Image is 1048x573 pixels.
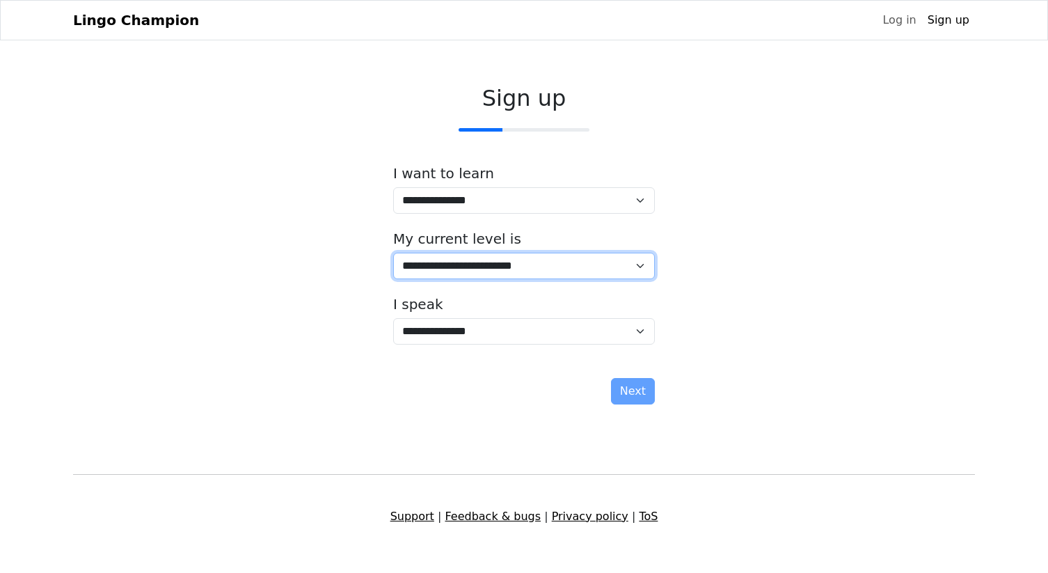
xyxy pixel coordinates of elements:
h2: Sign up [393,85,655,111]
a: Feedback & bugs [445,510,541,523]
a: Support [390,510,434,523]
a: Log in [877,6,921,34]
a: Privacy policy [552,510,628,523]
a: ToS [639,510,658,523]
label: I speak [393,296,443,313]
div: | | | [65,508,983,525]
a: Sign up [922,6,975,34]
label: My current level is [393,230,521,247]
a: Lingo Champion [73,6,199,34]
label: I want to learn [393,165,494,182]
